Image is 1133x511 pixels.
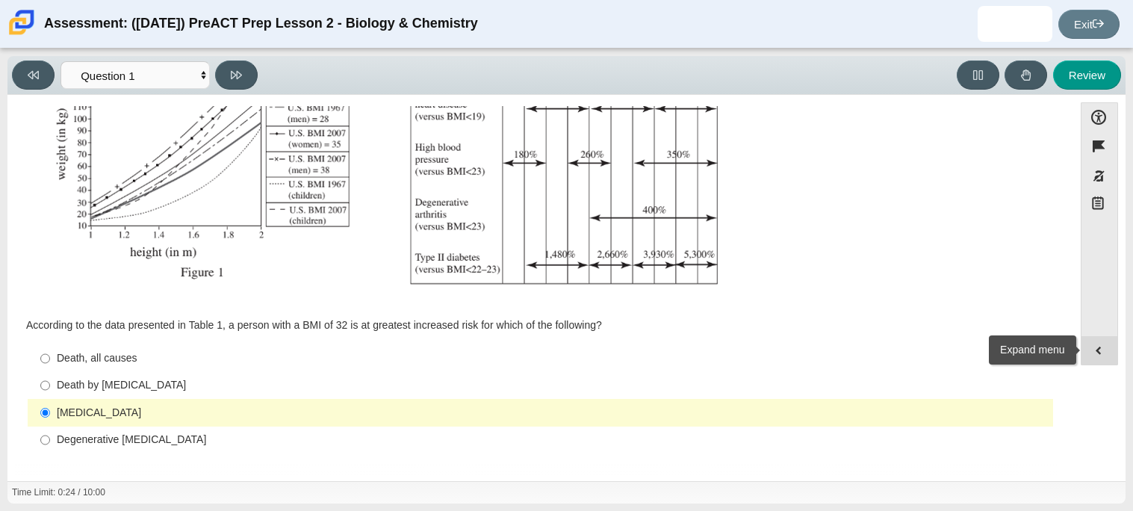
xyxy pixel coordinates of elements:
[1005,61,1047,90] button: Raise Your Hand
[1081,131,1118,161] button: Flag item
[57,378,1047,393] div: Death by [MEDICAL_DATA]
[6,28,37,40] a: Carmen School of Science & Technology
[26,318,1055,333] div: According to the data presented in Table 1, a person with a BMI of 32 is at greatest increased ri...
[1058,10,1120,39] a: Exit
[1081,336,1117,365] button: Expand menu. Displays the button labels.
[1003,12,1027,36] img: akylez.perez-arroy.kCNTal
[44,6,478,42] div: Assessment: ([DATE]) PreACT Prep Lesson 2 - Biology & Chemistry
[57,433,1047,447] div: Degenerative [MEDICAL_DATA]
[15,102,1066,475] div: Assessment items
[57,406,1047,421] div: [MEDICAL_DATA]
[1053,61,1121,90] button: Review
[57,351,1047,366] div: Death, all causes
[1081,191,1118,221] button: Notepad
[6,7,37,38] img: Carmen School of Science & Technology
[1081,161,1118,191] button: Toggle response masking
[1081,102,1118,131] button: Open Accessibility Menu
[989,335,1076,365] div: Expand menu
[12,486,105,499] div: Time Limit: 0:24 / 10:00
